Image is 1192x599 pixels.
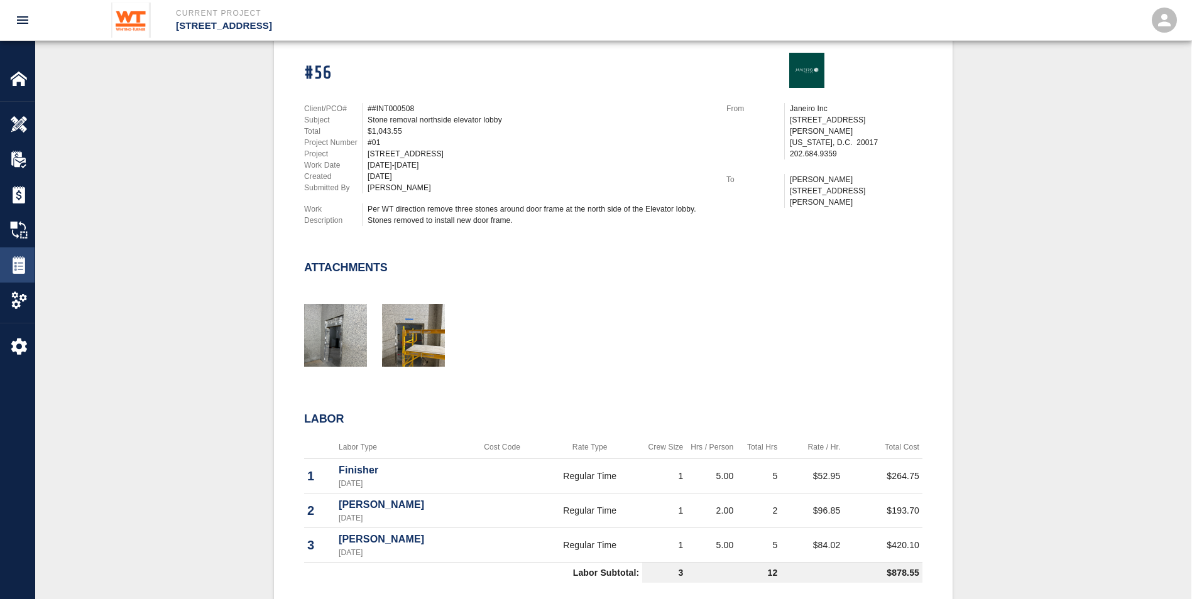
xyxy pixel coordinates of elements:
p: Work Date [304,159,362,171]
div: $1,043.55 [368,126,711,137]
p: [STREET_ADDRESS][PERSON_NAME] [790,185,922,208]
td: 5 [736,528,780,563]
td: Regular Time [537,494,642,528]
p: [PERSON_NAME] [339,532,464,547]
p: Project Number [304,137,362,148]
p: Current Project [176,8,664,19]
div: ##INT000508 [368,103,711,114]
img: thumbnail [382,304,445,367]
td: 1 [642,459,686,494]
td: 1 [642,528,686,563]
th: Rate Type [537,436,642,459]
p: 3 [307,536,332,554]
p: Submitted By [304,182,362,193]
td: $52.95 [780,459,843,494]
td: 12 [686,563,780,583]
p: From [726,103,784,114]
p: Total [304,126,362,137]
div: #01 [368,137,711,148]
th: Labor Type [336,436,467,459]
td: $193.70 [843,494,922,528]
p: [DATE] [339,512,464,524]
td: 5.00 [686,528,736,563]
h2: Labor [304,413,922,426]
div: [DATE]-[DATE] [368,159,711,171]
p: To [726,174,784,185]
div: Per WT direction remove three stones around door frame at the north side of the Elevator lobby. S... [368,203,711,226]
p: 2 [307,501,332,520]
h1: #56 [304,63,711,85]
div: Stone removal northside elevator lobby [368,114,711,126]
h2: Attachments [304,261,388,275]
img: Whiting-Turner [111,3,151,38]
td: $96.85 [780,494,843,528]
p: 1 [307,467,332,485]
p: Client/PCO# [304,103,362,114]
p: [DATE] [339,547,464,558]
td: 5 [736,459,780,494]
td: $878.55 [780,563,922,583]
div: [PERSON_NAME] [368,182,711,193]
td: 3 [642,563,686,583]
td: $84.02 [780,528,843,563]
div: [STREET_ADDRESS] [368,148,711,159]
td: Regular Time [537,528,642,563]
td: Labor Subtotal: [304,563,642,583]
p: Janeiro Inc [790,103,922,114]
th: Crew Size [642,436,686,459]
th: Hrs / Person [686,436,736,459]
th: Cost Code [467,436,537,459]
p: [STREET_ADDRESS] [176,19,664,33]
p: [DATE] [339,478,464,489]
p: [PERSON_NAME] [790,174,922,185]
th: Total Cost [843,436,922,459]
td: Regular Time [537,459,642,494]
th: Rate / Hr. [780,436,843,459]
p: Created [304,171,362,182]
button: open drawer [8,5,38,35]
p: Project [304,148,362,159]
img: thumbnail [304,304,367,367]
td: 2 [736,494,780,528]
p: [PERSON_NAME] [339,497,464,512]
p: [STREET_ADDRESS][PERSON_NAME] [US_STATE], D.C. 20017 [790,114,922,148]
p: 202.684.9359 [790,148,922,159]
p: Finisher [339,463,464,478]
td: 2.00 [686,494,736,528]
th: Total Hrs [736,436,780,459]
td: 1 [642,494,686,528]
td: 5.00 [686,459,736,494]
p: Work Description [304,203,362,226]
iframe: Chat Widget [1129,539,1192,599]
td: $420.10 [843,528,922,563]
td: $264.75 [843,459,922,494]
img: Janeiro Inc [789,53,824,88]
p: Subject [304,114,362,126]
div: [DATE] [368,171,711,182]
